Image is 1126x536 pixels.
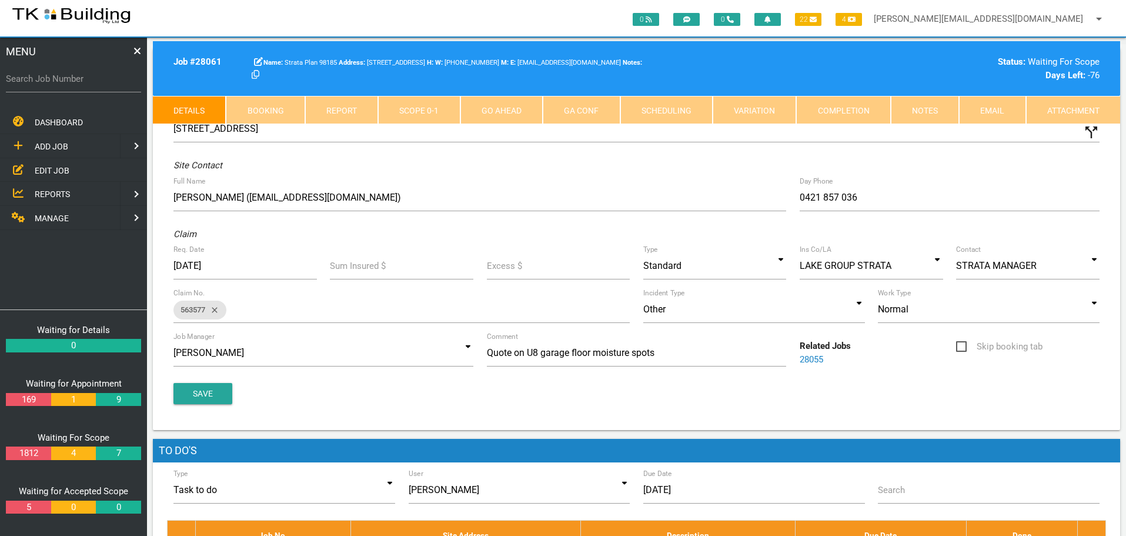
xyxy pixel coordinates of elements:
[37,325,110,335] a: Waiting for Details
[51,501,96,514] a: 0
[173,244,204,255] label: Req. Date
[643,468,672,479] label: Due Date
[878,55,1100,82] div: Waiting For Scope -76
[1082,124,1100,141] i: Click to show custom address field
[1026,96,1120,124] a: Attachment
[6,44,36,59] span: MENU
[339,59,365,66] b: Address:
[510,59,621,66] span: [EMAIL_ADDRESS][DOMAIN_NAME]
[836,13,862,26] span: 4
[35,189,70,199] span: REPORTS
[510,59,516,66] b: E:
[205,301,219,319] i: close
[173,383,232,404] button: Save
[153,439,1120,462] h1: To Do's
[800,176,833,187] label: Day Phone
[19,486,128,497] a: Waiting for Accepted Scope
[35,118,83,127] span: DASHBOARD
[460,96,543,124] a: Go Ahead
[6,447,51,460] a: 1812
[153,96,226,124] a: Details
[6,501,51,514] a: 5
[305,96,378,124] a: Report
[173,56,222,67] b: Job # 28061
[713,96,796,124] a: Variation
[795,13,821,26] span: 22
[35,142,68,151] span: ADD JOB
[51,393,96,407] a: 1
[378,96,460,124] a: Scope 0-1
[96,501,141,514] a: 0
[173,301,226,319] div: 563577
[501,59,509,66] b: M:
[409,468,423,479] label: User
[226,96,305,124] a: Booking
[956,339,1043,354] span: Skip booking tab
[800,244,831,255] label: Ins Co/LA
[543,96,620,124] a: GA Conf
[623,59,642,66] b: Notes:
[263,59,283,66] b: Name:
[96,447,141,460] a: 7
[959,96,1025,124] a: Email
[714,13,740,26] span: 0
[173,160,222,171] i: Site Contact
[330,259,386,273] label: Sum Insured $
[96,393,141,407] a: 9
[173,468,188,479] label: Type
[12,6,131,25] img: s3file
[633,13,659,26] span: 0
[487,331,518,342] label: Comment
[252,70,259,81] a: Click here copy customer information.
[263,59,337,66] span: Strata Plan 98185
[643,244,658,255] label: Type
[800,354,823,365] a: 28055
[435,59,443,66] b: W:
[620,96,713,124] a: Scheduling
[800,341,851,351] b: Related Jobs
[38,432,109,443] a: Waiting For Scope
[878,288,911,298] label: Work Type
[487,259,522,273] label: Excess $
[173,229,196,239] i: Claim
[1045,70,1085,81] b: Days Left:
[998,56,1025,67] b: Status:
[427,59,433,66] b: H:
[435,59,499,66] span: [PHONE_NUMBER]
[643,288,684,298] label: Incident Type
[339,59,425,66] span: [STREET_ADDRESS]
[796,96,890,124] a: Completion
[173,176,205,187] label: Full Name
[956,244,981,255] label: Contact
[6,72,141,86] label: Search Job Number
[26,378,122,389] a: Waiting for Appointment
[6,339,141,352] a: 0
[891,96,959,124] a: Notes
[51,447,96,460] a: 4
[35,214,69,223] span: MANAGE
[6,393,51,407] a: 169
[173,288,205,298] label: Claim No.
[173,331,215,342] label: Job Manager
[878,484,905,497] label: Search
[35,165,69,175] span: EDIT JOB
